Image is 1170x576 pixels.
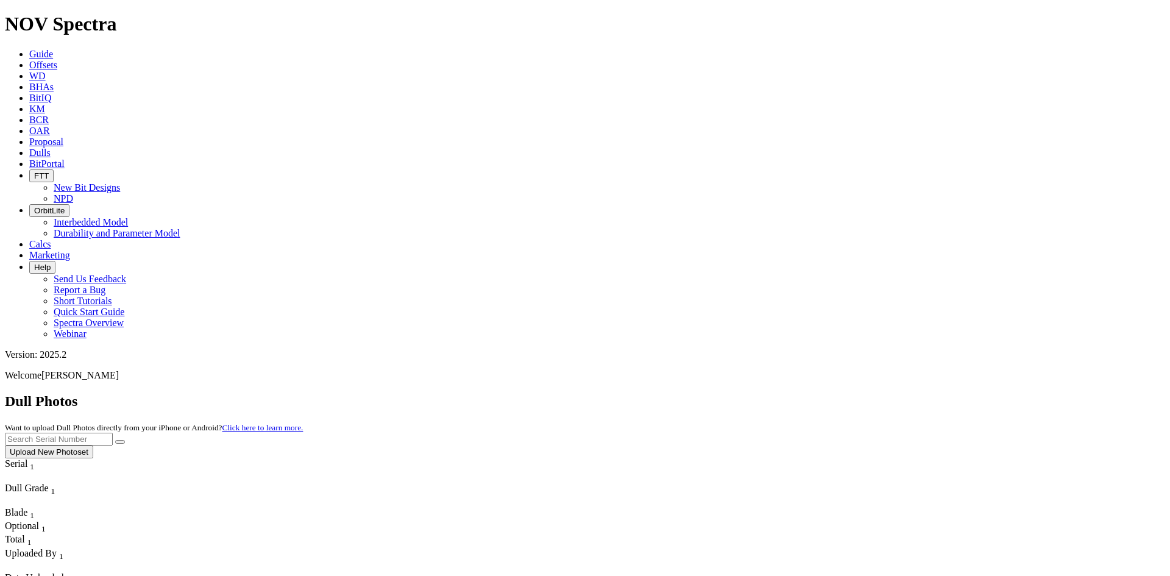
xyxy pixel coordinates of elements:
[30,507,34,517] span: Sort None
[5,534,48,547] div: Total Sort None
[54,182,120,193] a: New Bit Designs
[29,93,51,103] a: BitIQ
[30,462,34,471] sub: 1
[5,483,49,493] span: Dull Grade
[5,393,1165,410] h2: Dull Photos
[59,548,63,558] span: Sort None
[5,423,303,432] small: Want to upload Dull Photos directly from your iPhone or Android?
[30,458,34,469] span: Sort None
[51,486,55,496] sub: 1
[5,496,90,507] div: Column Menu
[5,349,1165,360] div: Version: 2025.2
[5,446,93,458] button: Upload New Photoset
[5,458,27,469] span: Serial
[5,521,48,534] div: Optional Sort None
[34,171,49,180] span: FTT
[29,250,70,260] a: Marketing
[5,472,57,483] div: Column Menu
[5,433,113,446] input: Search Serial Number
[5,548,57,558] span: Uploaded By
[5,370,1165,381] p: Welcome
[41,524,46,533] sub: 1
[29,148,51,158] a: Dulls
[5,507,48,521] div: Blade Sort None
[5,507,27,517] span: Blade
[5,458,57,472] div: Serial Sort None
[5,507,48,521] div: Sort None
[54,307,124,317] a: Quick Start Guide
[27,534,32,544] span: Sort None
[29,204,69,217] button: OrbitLite
[29,169,54,182] button: FTT
[5,521,39,531] span: Optional
[29,126,50,136] a: OAR
[29,115,49,125] a: BCR
[54,274,126,284] a: Send Us Feedback
[29,104,45,114] a: KM
[29,71,46,81] a: WD
[27,538,32,547] sub: 1
[29,82,54,92] a: BHAs
[222,423,303,432] a: Click here to learn more.
[51,483,55,493] span: Sort None
[5,483,90,507] div: Sort None
[29,60,57,70] a: Offsets
[5,521,48,534] div: Sort None
[54,228,180,238] a: Durability and Parameter Model
[54,193,73,204] a: NPD
[41,521,46,531] span: Sort None
[5,534,25,544] span: Total
[5,458,57,483] div: Sort None
[54,285,105,295] a: Report a Bug
[41,370,119,380] span: [PERSON_NAME]
[29,158,65,169] a: BitPortal
[5,483,90,496] div: Dull Grade Sort None
[34,206,65,215] span: OrbitLite
[5,561,120,572] div: Column Menu
[54,318,124,328] a: Spectra Overview
[29,137,63,147] a: Proposal
[5,13,1165,35] h1: NOV Spectra
[30,511,34,520] sub: 1
[29,49,53,59] a: Guide
[5,548,120,572] div: Sort None
[5,534,48,547] div: Sort None
[54,296,112,306] a: Short Tutorials
[29,261,55,274] button: Help
[34,263,51,272] span: Help
[59,552,63,561] sub: 1
[29,239,51,249] a: Calcs
[5,548,120,561] div: Uploaded By Sort None
[54,217,128,227] a: Interbedded Model
[54,329,87,339] a: Webinar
